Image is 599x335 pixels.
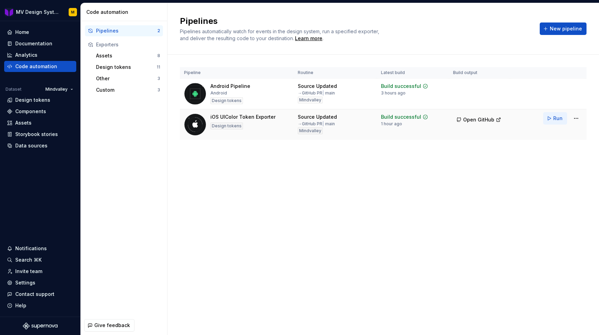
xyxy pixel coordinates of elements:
[553,115,563,122] span: Run
[16,9,60,16] div: MV Design System Mobile
[157,87,160,93] div: 3
[381,90,406,96] div: 3 hours ago
[4,61,76,72] a: Code automation
[93,50,163,61] button: Assets8
[298,127,323,134] div: Mindvalley
[210,90,227,96] div: Android
[295,35,322,42] a: Learn more
[15,29,29,36] div: Home
[157,76,160,81] div: 3
[15,279,35,286] div: Settings
[4,243,76,254] button: Notifications
[449,67,510,79] th: Build output
[550,25,582,32] span: New pipeline
[322,90,324,96] span: |
[45,87,68,92] span: Mindvalley
[15,97,50,103] div: Design tokens
[71,9,75,15] div: M
[93,62,163,73] button: Design tokens11
[157,64,160,70] div: 11
[93,73,163,84] button: Other3
[377,67,449,79] th: Latest build
[15,119,32,126] div: Assets
[85,25,163,36] button: Pipelines2
[15,302,26,309] div: Help
[298,83,337,90] div: Source Updated
[180,28,381,41] span: Pipelines automatically watch for events in the design system, run a specified exporter, and deli...
[463,116,494,123] span: Open GitHub
[180,16,531,27] h2: Pipelines
[298,90,335,96] div: → GitHub PR main
[42,84,76,94] button: Mindvalley
[15,256,42,263] div: Search ⌘K
[4,277,76,288] a: Settings
[86,9,164,16] div: Code automation
[381,114,421,120] div: Build successful
[94,322,130,329] span: Give feedback
[96,41,160,48] div: Exporters
[4,49,76,61] a: Analytics
[453,118,504,124] a: Open GitHub
[5,8,13,16] img: b3ac2a31-7ea9-4fd1-9cb6-08b90a735998.png
[540,22,587,35] button: New pipeline
[4,289,76,300] button: Contact support
[15,63,57,70] div: Code automation
[4,117,76,128] a: Assets
[96,64,157,71] div: Design tokens
[84,319,134,332] button: Give feedback
[15,40,52,47] div: Documentation
[322,121,324,126] span: |
[543,112,567,125] button: Run
[96,52,157,59] div: Assets
[23,323,58,329] svg: Supernova Logo
[210,114,276,120] div: iOS UIColor Token Exporter
[6,87,21,92] div: Dataset
[96,27,157,34] div: Pipelines
[15,108,46,115] div: Components
[210,123,243,129] div: Design tokens
[4,140,76,151] a: Data sources
[4,300,76,311] button: Help
[96,87,157,93] div: Custom
[15,291,54,298] div: Contact support
[4,106,76,117] a: Components
[210,97,243,104] div: Design tokens
[210,83,250,90] div: Android Pipeline
[298,114,337,120] div: Source Updated
[4,38,76,49] a: Documentation
[96,75,157,82] div: Other
[157,53,160,58] div: 8
[4,94,76,106] a: Design tokens
[298,97,323,103] div: Mindvalley
[453,114,504,126] button: Open GitHub
[15,52,37,58] div: Analytics
[157,28,160,34] div: 2
[298,121,335,127] div: → GitHub PR main
[15,245,47,252] div: Notifications
[180,67,294,79] th: Pipeline
[381,83,421,90] div: Build successful
[381,121,402,127] div: 1 hour ago
[4,129,76,140] a: Storybook stories
[294,67,377,79] th: Routine
[4,254,76,265] button: Search ⌘K
[15,268,42,275] div: Invite team
[93,84,163,96] button: Custom3
[15,131,58,138] div: Storybook stories
[294,36,323,41] span: .
[15,142,47,149] div: Data sources
[4,27,76,38] a: Home
[4,266,76,277] a: Invite team
[1,4,79,19] button: MV Design System MobileM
